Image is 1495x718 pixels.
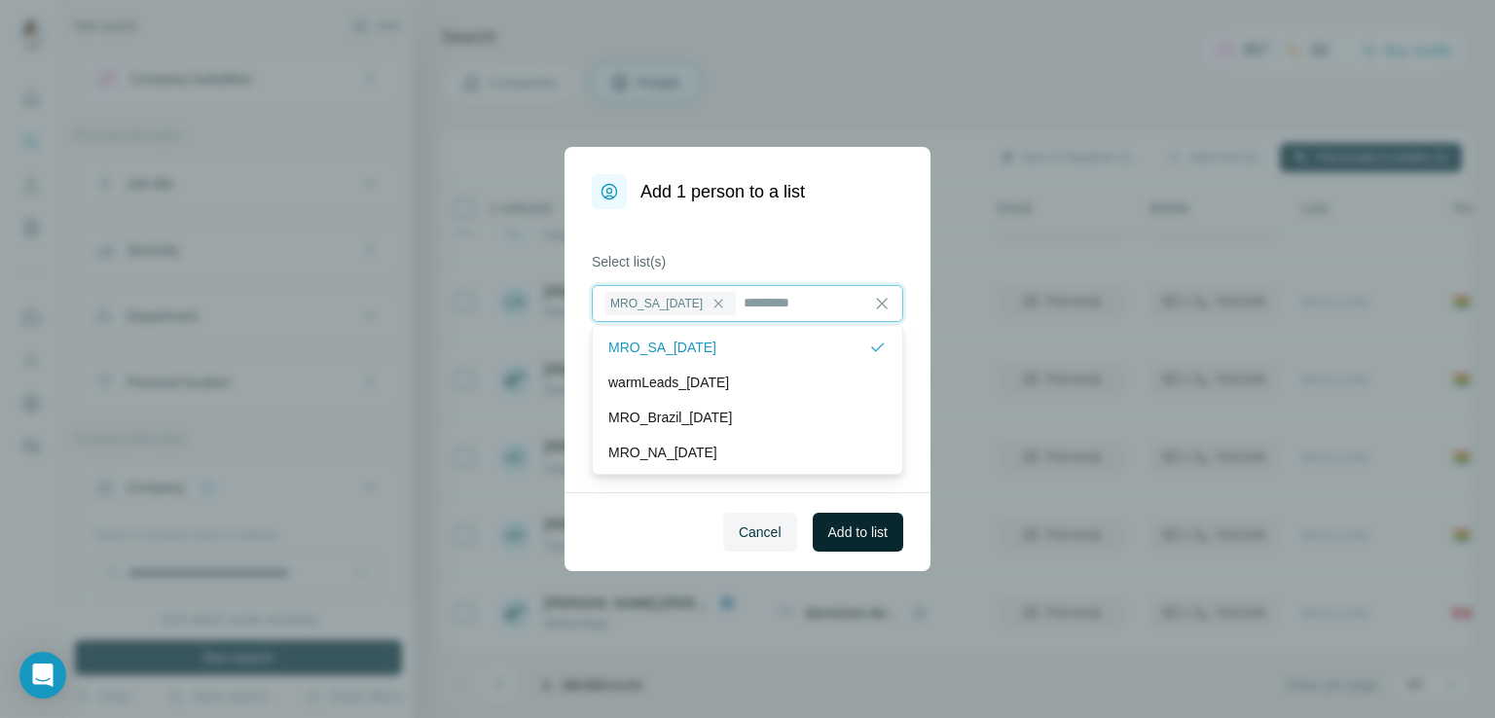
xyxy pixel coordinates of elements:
p: MRO_NA_[DATE] [608,443,717,462]
button: Cancel [723,513,797,552]
h1: Add 1 person to a list [640,178,805,205]
button: Add to list [813,513,903,552]
div: MRO_SA_[DATE] [604,292,736,315]
p: MRO_Brazil_[DATE] [608,408,732,427]
div: Open Intercom Messenger [19,652,66,699]
span: Add to list [828,522,888,542]
span: Cancel [739,522,782,542]
p: warmLeads_[DATE] [608,373,729,392]
p: MRO_SA_[DATE] [608,338,716,357]
label: Select list(s) [592,252,903,271]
